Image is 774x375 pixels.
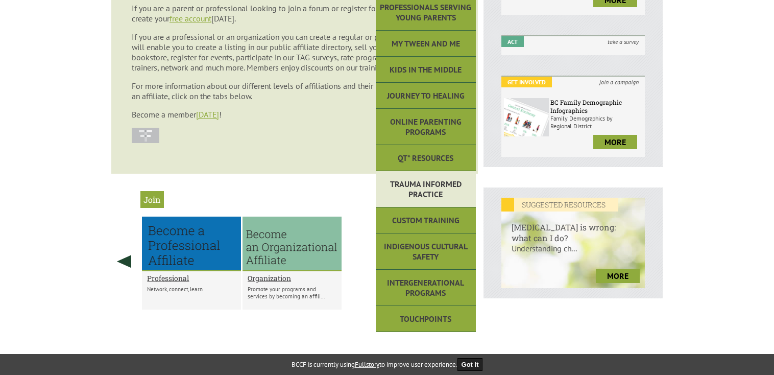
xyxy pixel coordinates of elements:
p: Family Demographics by Regional District [550,114,642,130]
p: Become a member ! [132,109,457,120]
a: Online Parenting Programs [376,109,476,145]
em: Act [501,36,524,47]
h6: [MEDICAL_DATA] is wrong: what can I do? [501,212,645,243]
a: [DATE] [196,109,219,120]
a: Journey to Healing [376,83,476,109]
p: Promote your programs and services by becoming an affili... [248,286,336,300]
em: Get Involved [501,77,552,87]
a: Trauma Informed Practice [376,171,476,207]
a: Indigenous Cultural Safety [376,233,476,270]
a: Touchpoints [376,306,476,332]
p: Network, connect, learn [147,286,236,293]
i: take a survey [601,36,645,47]
a: more [596,269,640,283]
li: Organization [243,217,342,310]
a: Custom Training [376,207,476,233]
a: Professional [147,273,236,283]
em: SUGGESTED RESOURCES [501,198,618,212]
a: free account [170,13,211,24]
a: more [593,135,637,149]
h6: BC Family Demographic Infographics [550,98,642,114]
a: Organization [248,273,336,283]
button: Got it [457,358,483,371]
a: Intergenerational Programs [376,270,476,306]
a: QT* Resources [376,145,476,171]
h2: Join [140,191,164,208]
li: Professional [142,217,241,310]
p: Understanding ch... [501,243,645,264]
p: If you are a parent or professional looking to join a forum or register for an event, then you ca... [132,3,457,24]
a: Kids in the Middle [376,57,476,83]
a: My Tween and Me [376,31,476,57]
p: For more information about our different levels of affiliations and their benefits, or to become ... [132,81,457,101]
i: join a campaign [593,77,645,87]
span: If you are a professional or an organization you can create a regular or premium account, which w... [132,32,456,73]
a: Fullstory [355,360,379,369]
